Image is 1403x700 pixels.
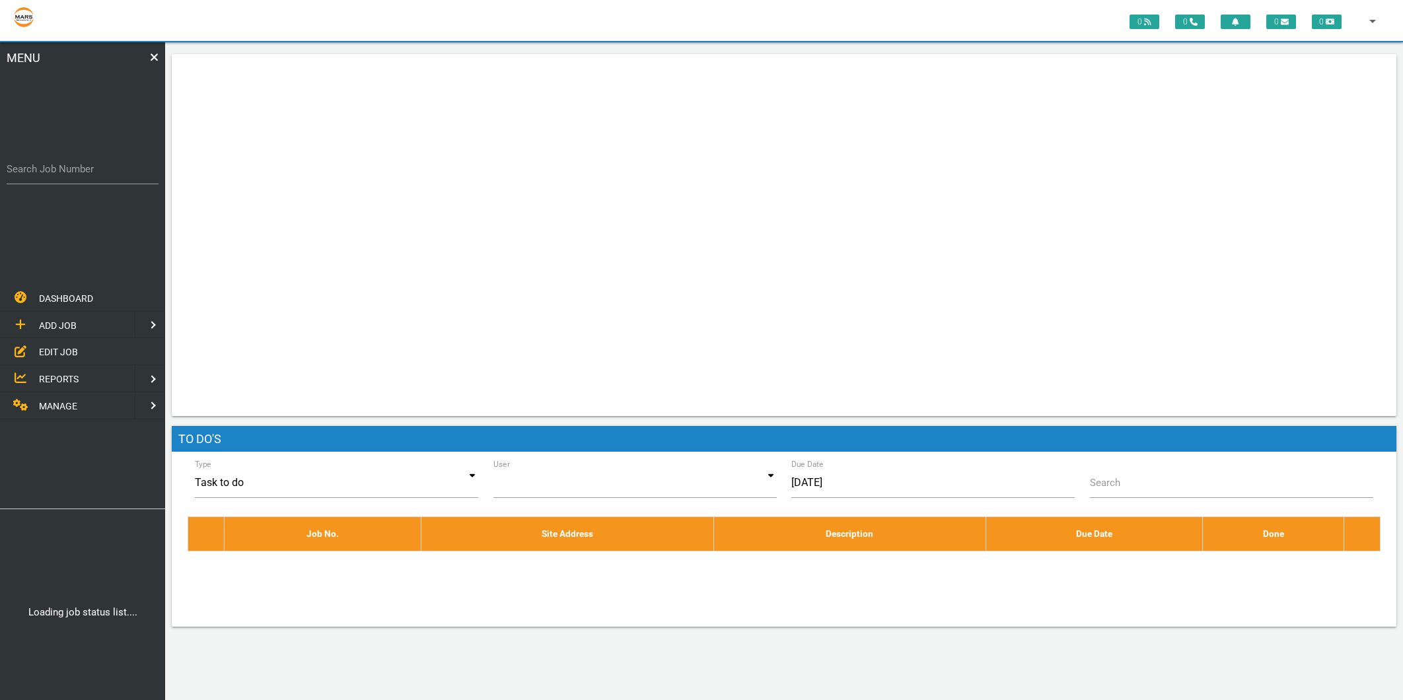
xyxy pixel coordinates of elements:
th: Done [1203,517,1344,551]
center: Loading job status list.... [4,605,161,620]
h1: To Do's [172,426,1396,452]
span: MANAGE [39,401,77,411]
th: Description [713,517,986,551]
span: EDIT JOB [39,347,78,357]
span: ADD JOB [39,320,77,331]
th: Site Address [421,517,714,551]
label: Search [1090,475,1120,491]
label: Search Job Number [7,162,159,177]
span: MENU [7,49,40,147]
img: s3file [13,7,34,28]
span: 0 [1130,15,1159,29]
span: REPORTS [39,374,79,384]
label: Type [195,458,211,470]
span: 0 [1312,15,1342,29]
label: Due Date [791,458,824,470]
label: User [493,458,510,470]
span: 0 [1266,15,1296,29]
th: Due Date [986,517,1203,551]
span: 0 [1175,15,1205,29]
span: DASHBOARD [39,293,93,304]
th: Job No. [224,517,421,551]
